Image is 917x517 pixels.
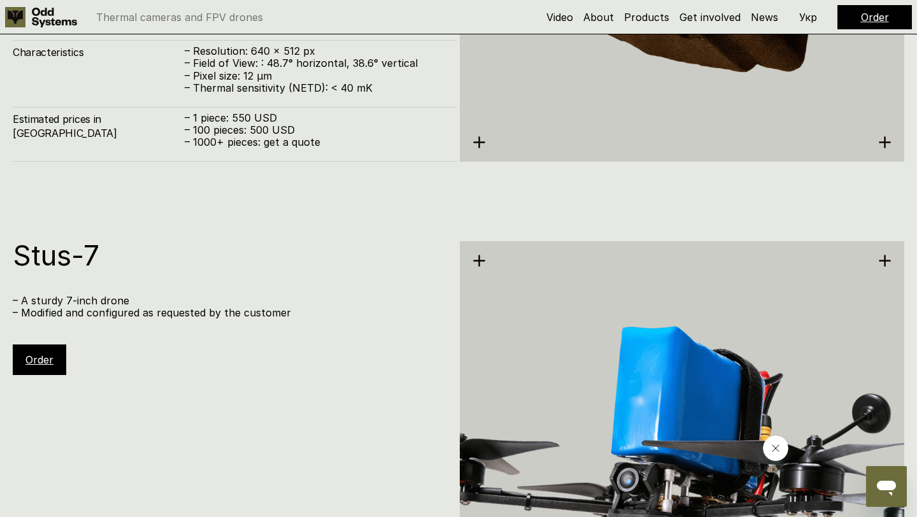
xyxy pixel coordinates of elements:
[13,112,185,141] h4: Estimated prices in [GEOGRAPHIC_DATA]
[13,45,185,59] h4: Characteristics
[96,12,263,22] p: Thermal cameras and FPV drones
[679,11,741,24] a: Get involved
[13,241,444,269] h1: Stus-7
[624,11,669,24] a: Products
[799,12,817,22] p: Укр
[185,112,444,124] p: – 1 piece: 550 USD
[185,57,444,69] p: – Field of View: : 48.7° horizontal, 38.6° vertical
[185,70,444,82] p: – Pixel size: 12 µm
[185,124,444,136] p: – 100 pieces: 500 USD
[546,11,573,24] a: Video
[25,353,53,366] a: Order
[185,136,444,148] p: – 1000+ pieces: get a quote
[13,295,444,307] p: – A sturdy 7-inch drone
[751,11,778,24] a: News
[8,9,117,19] span: Вітаю! Маєте питання?
[13,307,444,319] p: – Modified and configured as requested by the customer
[185,45,444,57] p: – Resolution: 640 x 512 px
[866,466,907,507] iframe: Button to launch messaging window
[583,11,614,24] a: About
[763,436,788,461] iframe: Close message
[185,82,444,94] p: – Thermal sensitivity (NETD): < 40 mK
[861,11,889,24] a: Order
